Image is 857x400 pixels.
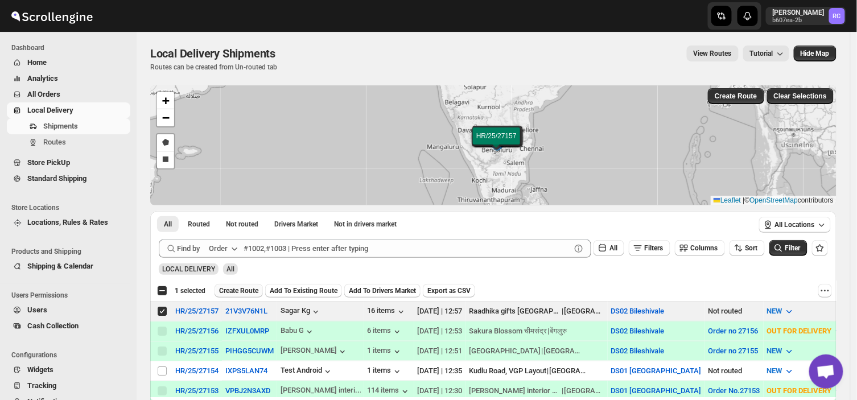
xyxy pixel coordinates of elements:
[164,220,172,229] span: All
[265,284,342,298] button: Add To Existing Route
[760,382,851,400] button: OUT FOR DELIVERY
[150,63,280,72] p: Routes can be created from Un-routed tab
[418,325,463,337] div: [DATE] | 12:53
[11,247,131,256] span: Products and Shipping
[760,302,802,320] button: NEW
[730,240,765,256] button: Sort
[750,196,798,204] a: OpenStreetMap
[175,347,219,355] button: HR/25/27155
[368,366,403,377] button: 1 items
[488,136,505,149] img: Marker
[766,7,846,25] button: User menu
[368,326,403,337] button: 6 items
[767,386,832,395] span: OUT FOR DELIVERY
[226,265,234,273] span: All
[344,284,421,298] button: Add To Drivers Market
[281,346,348,357] div: [PERSON_NAME]
[7,378,130,394] button: Tracking
[7,302,130,318] button: Users
[469,325,547,337] div: Sakura Blossom चीमसंद्र
[368,386,411,397] button: 114 items
[418,306,463,317] div: [DATE] | 12:57
[469,365,604,377] div: |
[7,71,130,86] button: Analytics
[594,240,624,256] button: All
[609,244,617,252] span: All
[774,92,827,101] span: Clear Selections
[327,216,403,232] button: Un-claimable
[564,306,604,317] div: [GEOGRAPHIC_DATA]
[645,244,664,252] span: Filters
[714,196,741,204] a: Leaflet
[715,92,757,101] span: Create Route
[491,137,508,150] img: Marker
[225,327,269,335] button: IZFXUL0MRP
[750,50,773,57] span: Tutorial
[225,386,270,395] button: VPBJ2N3AXD
[708,347,759,355] button: Order no 27155
[27,365,53,374] span: Widgets
[368,346,403,357] button: 1 items
[175,366,219,375] button: HR/25/27154
[281,306,322,317] button: Sagar Kg
[488,137,505,149] img: Marker
[550,325,567,337] div: बेंगलुरु
[469,306,562,317] div: Raadhika gifts [GEOGRAPHIC_DATA] 2nd Cross Santhusapet Chickpet
[759,217,831,233] button: All Locations
[469,385,562,397] div: [PERSON_NAME] interior and decorators Modular factory Choodasandra
[150,47,275,60] span: Local Delivery Shipments
[488,138,505,151] img: Marker
[708,88,764,104] button: Create Route
[225,366,267,375] button: IXPS5LAN74
[488,135,505,147] img: Marker
[225,347,274,355] button: PIHGG5CUWM
[708,365,760,377] div: Not routed
[281,386,362,394] div: [PERSON_NAME] interi...
[281,386,361,397] button: [PERSON_NAME] interi...
[27,321,79,330] span: Cash Collection
[281,326,315,337] button: Babu G
[469,306,604,317] div: |
[202,240,247,258] button: Order
[162,265,215,273] span: LOCAL DELIVERY
[7,55,130,71] button: Home
[489,138,506,150] img: Marker
[215,284,263,298] button: Create Route
[490,135,507,148] img: Marker
[7,318,130,334] button: Cash Collection
[611,347,665,355] button: DS02 Bileshivale
[11,291,131,300] span: Users Permissions
[368,306,407,317] div: 16 items
[427,286,471,295] span: Export as CSV
[760,322,851,340] button: OUT FOR DELIVERY
[27,262,93,270] span: Shipping & Calendar
[743,196,745,204] span: |
[418,345,463,357] div: [DATE] | 12:51
[175,386,219,395] button: HR/25/27153
[418,365,463,377] div: [DATE] | 12:35
[711,196,837,205] div: © contributors
[469,365,547,377] div: Kudlu Road, VGP Layout
[27,58,47,67] span: Home
[708,327,759,335] button: Order no 27156
[175,327,219,335] div: HR/25/27156
[691,244,718,252] span: Columns
[27,218,108,226] span: Locations, Rules & Rates
[43,122,78,130] span: Shipments
[611,386,702,395] button: DS01 [GEOGRAPHIC_DATA]
[767,327,832,335] span: OUT FOR DELIVERY
[801,49,830,58] span: Hide Map
[775,220,815,229] span: All Locations
[226,220,258,229] span: Not routed
[829,8,845,24] span: Rahul Chopra
[274,220,318,229] span: Drivers Market
[550,365,590,377] div: [GEOGRAPHIC_DATA]
[809,354,843,389] a: Open chat
[489,135,506,148] img: Marker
